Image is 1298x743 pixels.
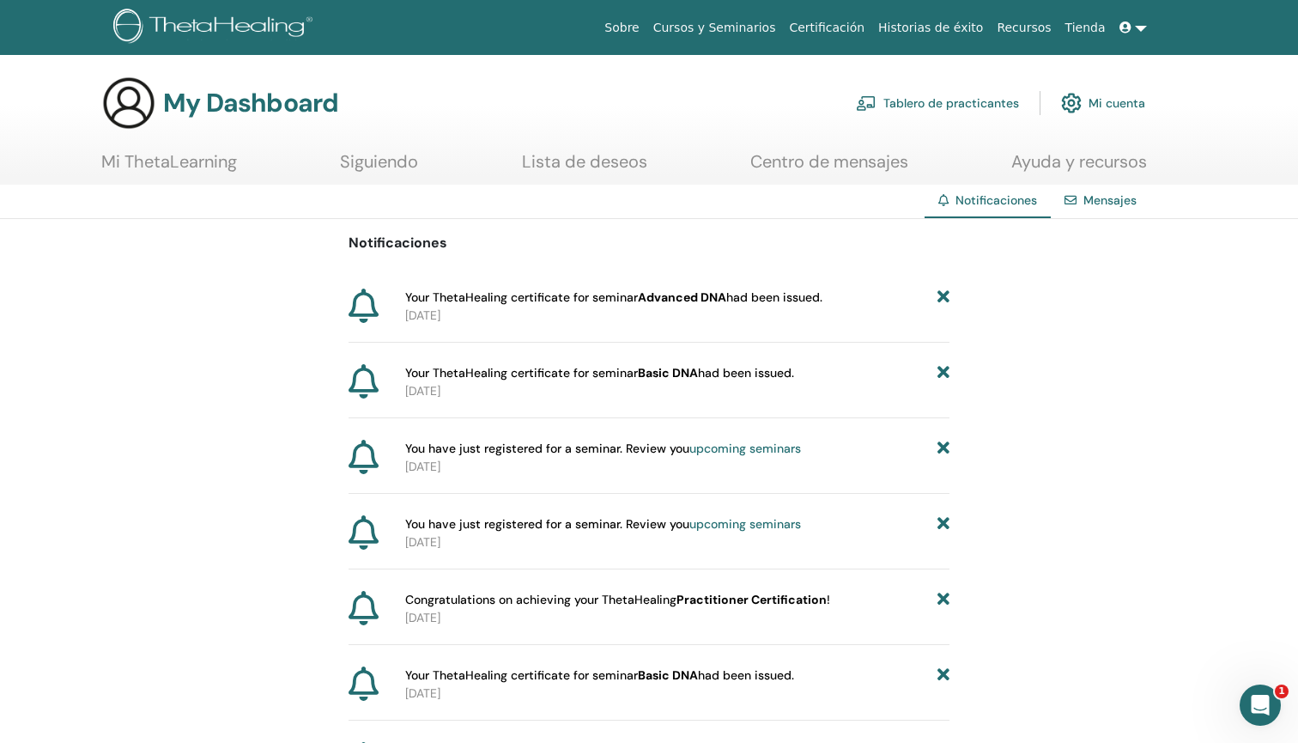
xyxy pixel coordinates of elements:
img: generic-user-icon.jpg [101,76,156,131]
h3: My Dashboard [163,88,338,119]
span: Your ThetaHealing certificate for seminar had been issued. [405,289,822,307]
a: Tablero de practicantes [856,84,1019,122]
b: Basic DNA [638,365,698,381]
span: Congratulations on achieving your ThetaHealing ! [405,591,830,609]
span: Notificaciones [955,192,1037,208]
p: Notificaciones [349,233,949,253]
b: Basic DNA [638,667,698,683]
p: [DATE] [405,609,949,627]
a: Cursos y Seminarios [646,12,783,44]
p: [DATE] [405,458,949,476]
a: Mi ThetaLearning [101,151,237,185]
img: chalkboard-teacher.svg [856,95,876,111]
a: Siguiendo [340,151,418,185]
a: Sobre [597,12,646,44]
a: Recursos [990,12,1058,44]
a: Mensajes [1083,192,1137,208]
a: Centro de mensajes [750,151,908,185]
b: Advanced DNA [638,289,726,305]
a: upcoming seminars [689,441,801,456]
span: You have just registered for a seminar. Review you [405,440,801,458]
a: Tienda [1058,12,1113,44]
b: Practitioner Certification [676,592,827,607]
span: Your ThetaHealing certificate for seminar had been issued. [405,364,794,382]
img: cog.svg [1061,88,1082,118]
img: logo.png [113,9,318,47]
a: Historias de éxito [871,12,990,44]
a: Lista de deseos [522,151,647,185]
a: Ayuda y recursos [1011,151,1147,185]
p: [DATE] [405,533,949,551]
p: [DATE] [405,382,949,400]
p: [DATE] [405,685,949,703]
a: Mi cuenta [1061,84,1145,122]
a: upcoming seminars [689,516,801,532]
span: Your ThetaHealing certificate for seminar had been issued. [405,667,794,685]
span: You have just registered for a seminar. Review you [405,515,801,533]
p: [DATE] [405,307,949,325]
iframe: Intercom live chat [1240,685,1281,726]
span: 1 [1275,685,1289,698]
a: Certificación [782,12,871,44]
